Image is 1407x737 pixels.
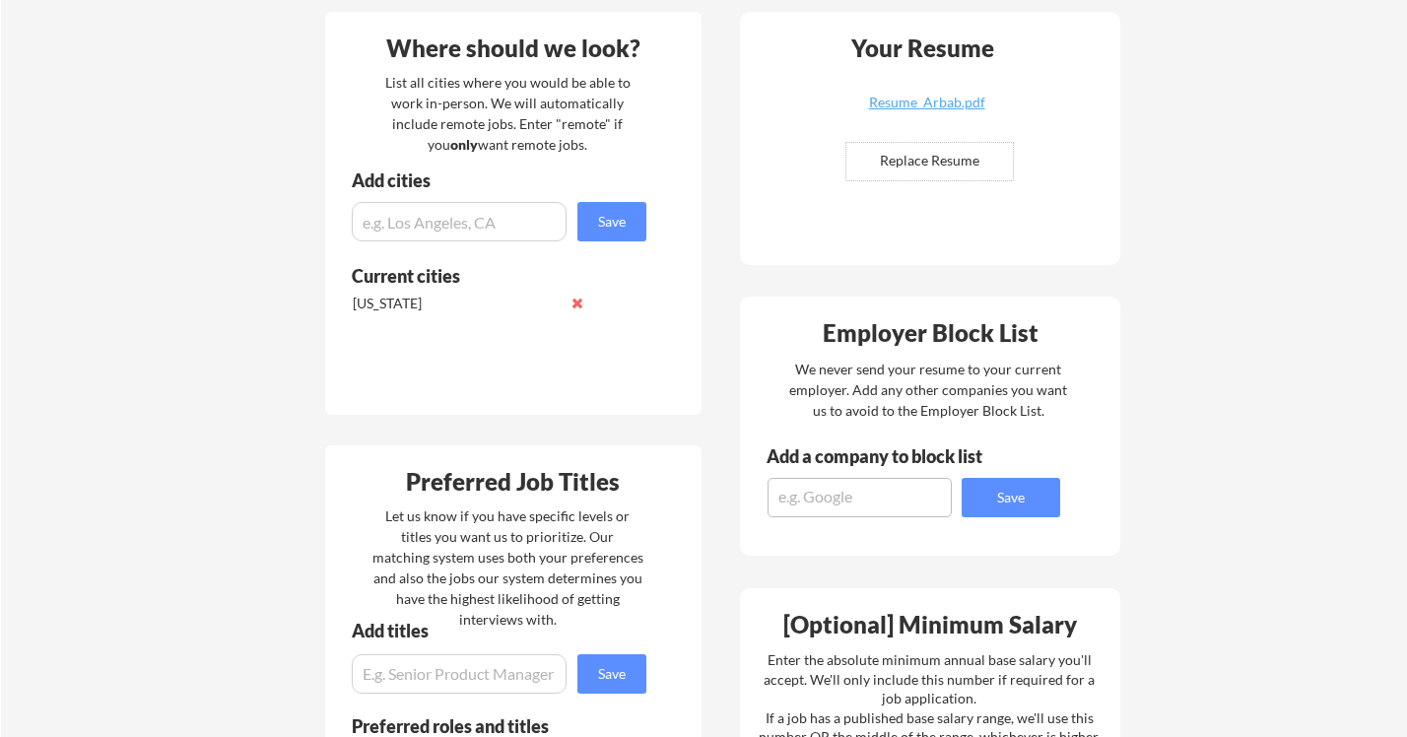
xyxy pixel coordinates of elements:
div: Preferred Job Titles [330,470,697,494]
button: Save [577,654,646,694]
div: List all cities where you would be able to work in-person. We will automatically include remote j... [372,72,643,155]
div: Let us know if you have specific levels or titles you want us to prioritize. Our matching system ... [372,505,643,630]
div: Preferred roles and titles [352,717,620,735]
strong: only [450,136,478,153]
div: We never send your resume to your current employer. Add any other companies you want us to avoid ... [788,359,1069,421]
div: Where should we look? [330,36,697,60]
div: Current cities [352,267,625,285]
input: e.g. Los Angeles, CA [352,202,567,241]
div: Add a company to block list [767,447,1013,465]
div: [Optional] Minimum Salary [747,613,1113,636]
input: E.g. Senior Product Manager [352,654,567,694]
button: Save [577,202,646,241]
div: Your Resume [826,36,1021,60]
a: Resume_Arbab.pdf [810,96,1044,126]
div: Resume_Arbab.pdf [810,96,1044,109]
div: Add cities [352,171,651,189]
div: [US_STATE] [353,294,561,313]
div: Add titles [352,622,630,639]
div: Employer Block List [748,321,1114,345]
button: Save [962,478,1060,517]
